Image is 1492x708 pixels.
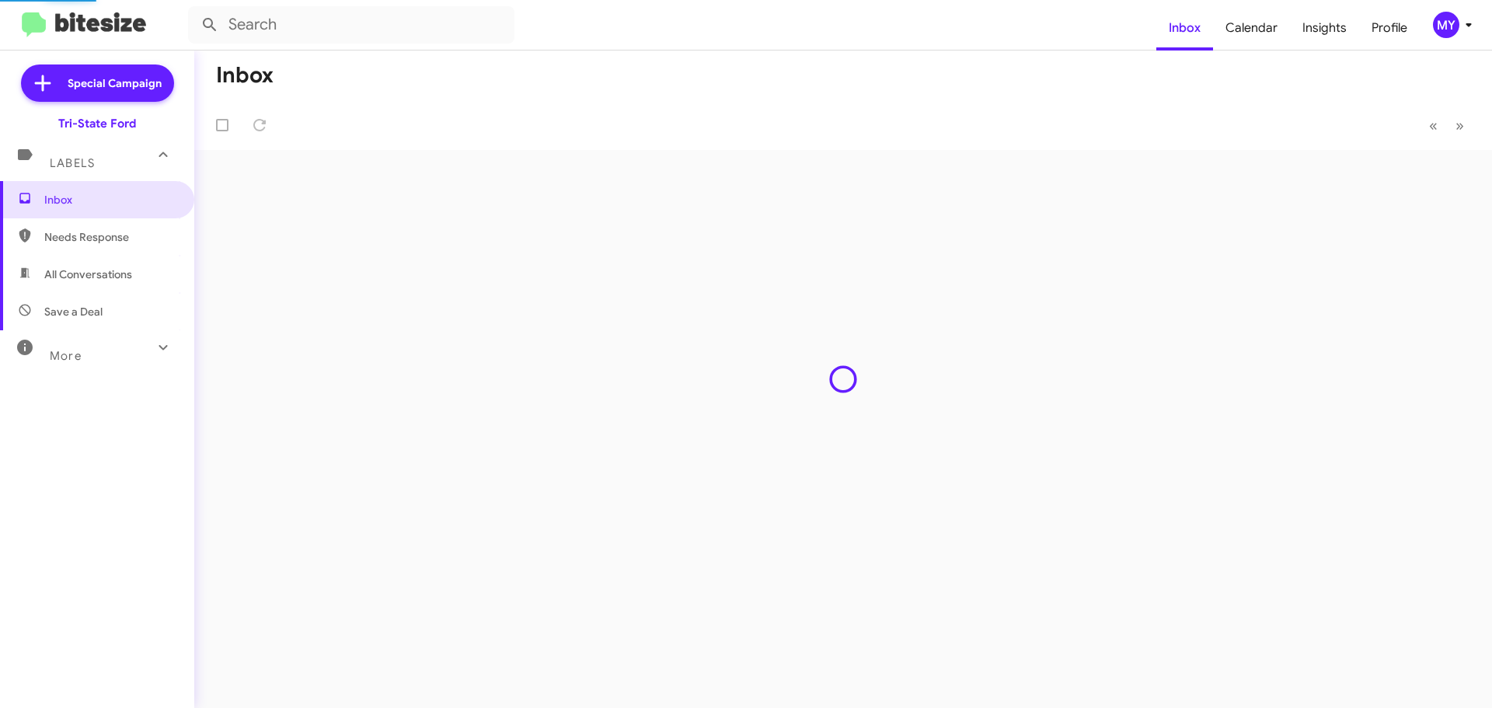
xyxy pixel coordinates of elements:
div: Tri-State Ford [58,116,136,131]
input: Search [188,6,514,44]
a: Insights [1290,5,1359,51]
div: MY [1433,12,1459,38]
h1: Inbox [216,63,274,88]
span: Needs Response [44,229,176,245]
span: » [1455,116,1464,135]
a: Special Campaign [21,65,174,102]
span: Labels [50,156,95,170]
span: Inbox [44,192,176,208]
a: Calendar [1213,5,1290,51]
span: « [1429,116,1438,135]
button: Previous [1420,110,1447,141]
span: All Conversations [44,267,132,282]
a: Inbox [1156,5,1213,51]
span: Save a Deal [44,304,103,319]
a: Profile [1359,5,1420,51]
button: Next [1446,110,1473,141]
nav: Page navigation example [1421,110,1473,141]
span: Special Campaign [68,75,162,91]
span: More [50,349,82,363]
button: MY [1420,12,1475,38]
